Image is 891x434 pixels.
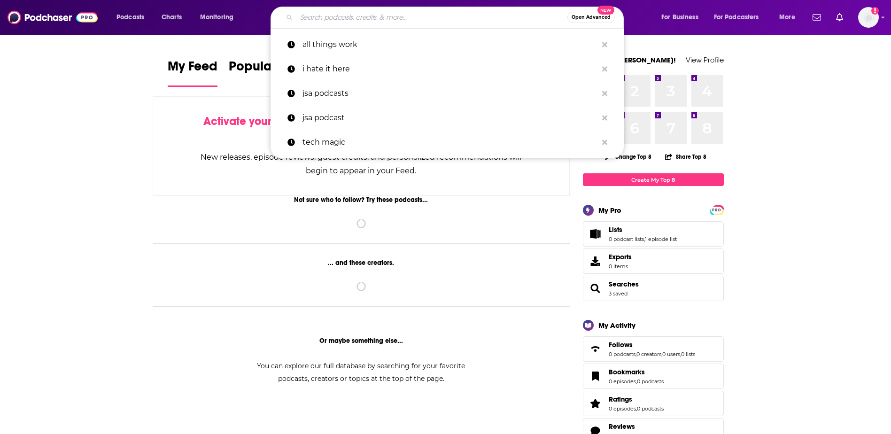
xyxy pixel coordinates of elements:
[153,259,570,267] div: ... and these creators.
[586,397,605,410] a: Ratings
[271,81,624,106] a: jsa podcasts
[162,11,182,24] span: Charts
[116,11,144,24] span: Podcasts
[609,263,632,270] span: 0 items
[665,147,707,166] button: Share Top 8
[271,32,624,57] a: all things work
[711,206,722,213] a: PRO
[567,12,615,23] button: Open AdvancedNew
[609,395,632,403] span: Ratings
[858,7,879,28] span: Logged in as WE_Broadcast
[609,422,664,431] a: Reviews
[609,225,622,234] span: Lists
[711,207,722,214] span: PRO
[583,173,724,186] a: Create My Top 8
[680,351,681,357] span: ,
[599,151,658,163] button: Change Top 8
[279,7,633,28] div: Search podcasts, credits, & more...
[168,58,217,80] span: My Feed
[246,360,477,385] div: You can explore our full database by searching for your favorite podcasts, creators or topics at ...
[583,276,724,301] span: Searches
[271,130,624,155] a: tech magic
[661,351,662,357] span: ,
[609,280,639,288] a: Searches
[832,9,847,25] a: Show notifications dropdown
[637,405,664,412] a: 0 podcasts
[773,10,807,25] button: open menu
[609,253,632,261] span: Exports
[200,115,523,142] div: by following Podcasts, Creators, Lists, and other Users!
[8,8,98,26] img: Podchaser - Follow, Share and Rate Podcasts
[644,236,645,242] span: ,
[583,55,676,64] a: Welcome [PERSON_NAME]!
[194,10,246,25] button: open menu
[586,370,605,383] a: Bookmarks
[586,282,605,295] a: Searches
[858,7,879,28] button: Show profile menu
[302,81,597,106] p: jsa podcasts
[636,378,637,385] span: ,
[609,225,677,234] a: Lists
[609,236,644,242] a: 0 podcast lists
[598,321,635,330] div: My Activity
[609,341,695,349] a: Follows
[598,206,621,215] div: My Pro
[583,391,724,416] span: Ratings
[681,351,695,357] a: 0 lists
[110,10,156,25] button: open menu
[636,405,637,412] span: ,
[200,150,523,178] div: New releases, episode reviews, guest credits, and personalized recommendations will begin to appe...
[779,11,795,24] span: More
[302,32,597,57] p: all things work
[203,114,300,128] span: Activate your Feed
[714,11,759,24] span: For Podcasters
[155,10,187,25] a: Charts
[586,342,605,356] a: Follows
[572,15,611,20] span: Open Advanced
[302,130,597,155] p: tech magic
[645,236,677,242] a: 1 episode list
[655,10,710,25] button: open menu
[686,55,724,64] a: View Profile
[302,57,597,81] p: i hate it here
[586,227,605,240] a: Lists
[609,395,664,403] a: Ratings
[708,10,773,25] button: open menu
[609,422,635,431] span: Reviews
[662,351,680,357] a: 0 users
[871,7,879,15] svg: Add a profile image
[661,11,698,24] span: For Business
[809,9,825,25] a: Show notifications dropdown
[583,221,724,247] span: Lists
[635,351,636,357] span: ,
[296,10,567,25] input: Search podcasts, credits, & more...
[583,364,724,389] span: Bookmarks
[609,368,645,376] span: Bookmarks
[153,337,570,345] div: Or maybe something else...
[271,106,624,130] a: jsa podcast
[636,351,661,357] a: 0 creators
[609,341,633,349] span: Follows
[609,378,636,385] a: 0 episodes
[637,378,664,385] a: 0 podcasts
[586,255,605,268] span: Exports
[609,351,635,357] a: 0 podcasts
[609,368,664,376] a: Bookmarks
[271,57,624,81] a: i hate it here
[858,7,879,28] img: User Profile
[302,106,597,130] p: jsa podcast
[609,290,628,297] a: 3 saved
[153,196,570,204] div: Not sure who to follow? Try these podcasts...
[609,405,636,412] a: 0 episodes
[583,336,724,362] span: Follows
[583,248,724,274] a: Exports
[200,11,233,24] span: Monitoring
[229,58,309,87] a: Popular Feed
[597,6,614,15] span: New
[229,58,309,80] span: Popular Feed
[168,58,217,87] a: My Feed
